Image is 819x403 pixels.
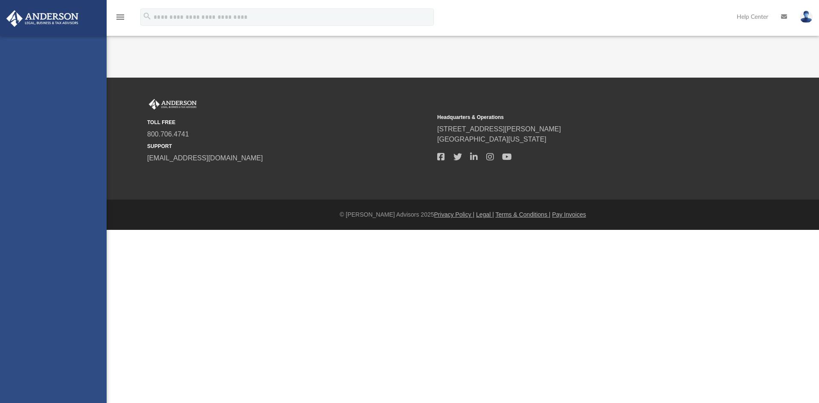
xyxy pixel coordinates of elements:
small: SUPPORT [147,142,431,150]
a: Terms & Conditions | [496,211,551,218]
a: Privacy Policy | [434,211,475,218]
a: menu [115,16,125,22]
small: Headquarters & Operations [437,113,721,121]
a: 800.706.4741 [147,130,189,138]
img: Anderson Advisors Platinum Portal [147,99,198,110]
a: [GEOGRAPHIC_DATA][US_STATE] [437,136,546,143]
a: [STREET_ADDRESS][PERSON_NAME] [437,125,561,133]
small: TOLL FREE [147,119,431,126]
a: [EMAIL_ADDRESS][DOMAIN_NAME] [147,154,263,162]
i: menu [115,12,125,22]
i: search [142,12,152,21]
a: Legal | [476,211,494,218]
a: Pay Invoices [552,211,586,218]
img: Anderson Advisors Platinum Portal [4,10,81,27]
img: User Pic [800,11,813,23]
div: © [PERSON_NAME] Advisors 2025 [107,210,819,219]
